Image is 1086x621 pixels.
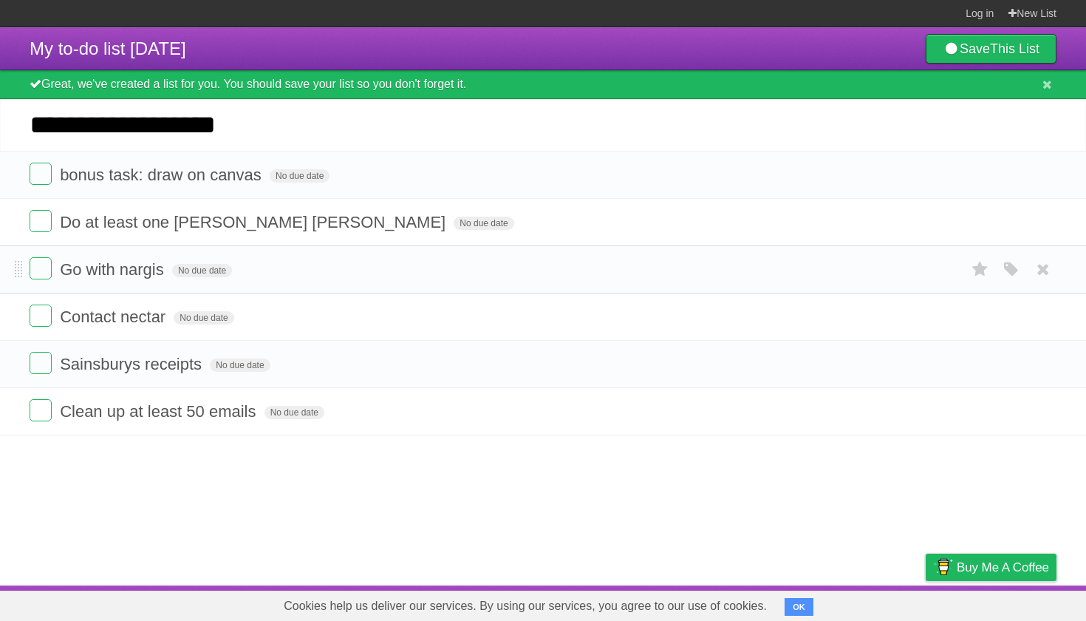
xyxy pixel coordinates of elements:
[60,308,169,326] span: Contact nectar
[60,402,259,421] span: Clean up at least 50 emails
[30,352,52,374] label: Done
[966,257,994,282] label: Star task
[926,554,1056,581] a: Buy me a coffee
[30,257,52,279] label: Done
[933,554,953,580] img: Buy me a coffee
[264,406,324,419] span: No due date
[856,589,889,617] a: Terms
[957,554,1049,580] span: Buy me a coffee
[60,260,168,279] span: Go with nargis
[778,589,838,617] a: Developers
[926,34,1056,64] a: SaveThis List
[454,217,513,230] span: No due date
[60,213,449,231] span: Do at least one [PERSON_NAME] [PERSON_NAME]
[785,598,813,616] button: OK
[30,163,52,185] label: Done
[172,264,232,277] span: No due date
[990,41,1039,56] b: This List
[30,305,52,327] label: Done
[60,166,265,184] span: bonus task: draw on canvas
[269,591,782,621] span: Cookies help us deliver our services. By using our services, you agree to our use of cookies.
[30,210,52,232] label: Done
[270,169,329,183] span: No due date
[963,589,1056,617] a: Suggest a feature
[729,589,760,617] a: About
[906,589,945,617] a: Privacy
[210,359,270,372] span: No due date
[174,311,233,325] span: No due date
[30,399,52,421] label: Done
[30,38,186,58] span: My to-do list [DATE]
[60,355,205,373] span: Sainsburys receipts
